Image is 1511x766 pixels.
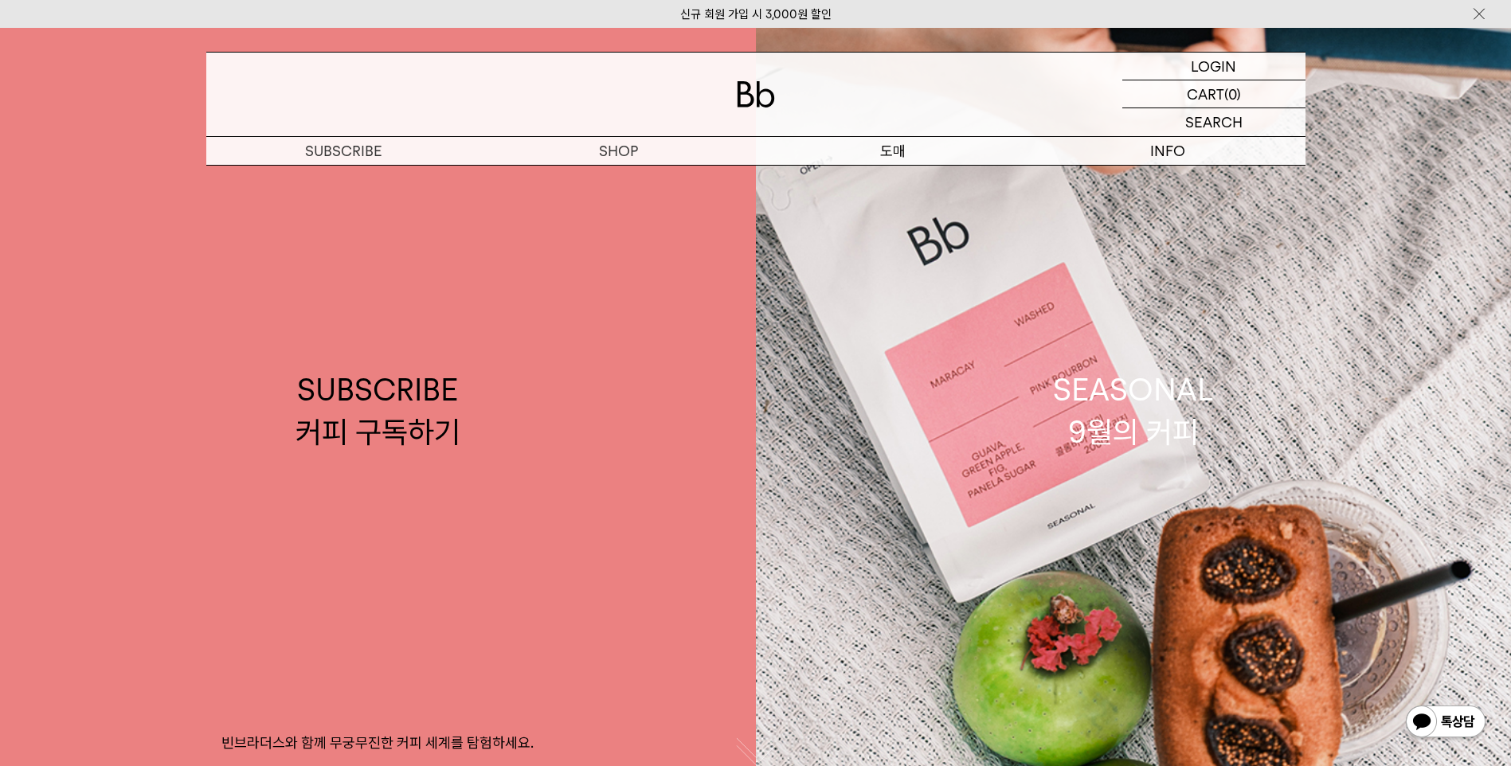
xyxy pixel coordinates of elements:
[1404,704,1487,742] img: 카카오톡 채널 1:1 채팅 버튼
[1053,369,1214,453] div: SEASONAL 9월의 커피
[1031,137,1305,165] p: INFO
[756,137,1031,165] p: 도매
[1224,80,1241,107] p: (0)
[680,7,832,21] a: 신규 회원 가입 시 3,000원 할인
[1122,53,1305,80] a: LOGIN
[1185,108,1243,136] p: SEARCH
[1191,53,1236,80] p: LOGIN
[737,81,775,107] img: 로고
[296,369,460,453] div: SUBSCRIBE 커피 구독하기
[206,137,481,165] a: SUBSCRIBE
[1187,80,1224,107] p: CART
[1122,80,1305,108] a: CART (0)
[481,137,756,165] a: SHOP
